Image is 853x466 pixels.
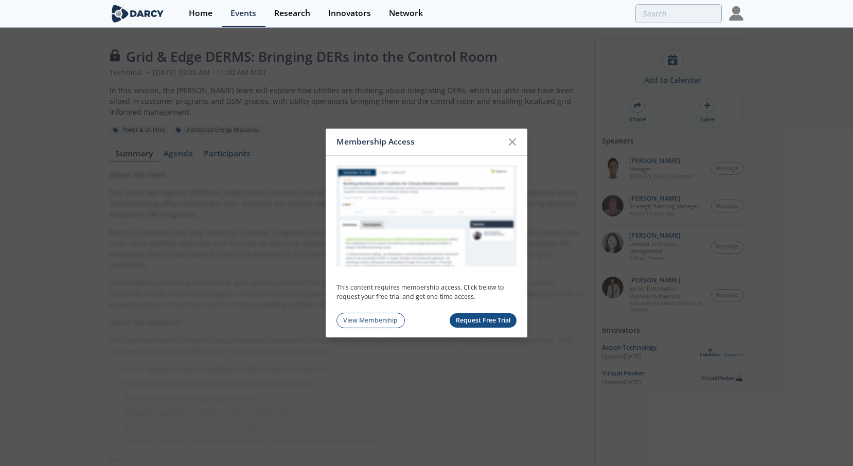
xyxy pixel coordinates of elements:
[336,132,503,152] div: Membership Access
[336,165,517,267] img: Membership
[389,9,423,17] div: Network
[336,313,405,329] a: View Membership
[274,9,310,17] div: Research
[635,4,722,23] input: Advanced Search
[230,9,256,17] div: Events
[328,9,371,17] div: Innovators
[189,9,212,17] div: Home
[110,5,166,23] img: logo-wide.svg
[450,313,517,328] button: Request Free Trial
[729,6,743,21] img: Profile
[336,283,517,302] p: This content requires membership access. Click below to request your free trial and get one-time ...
